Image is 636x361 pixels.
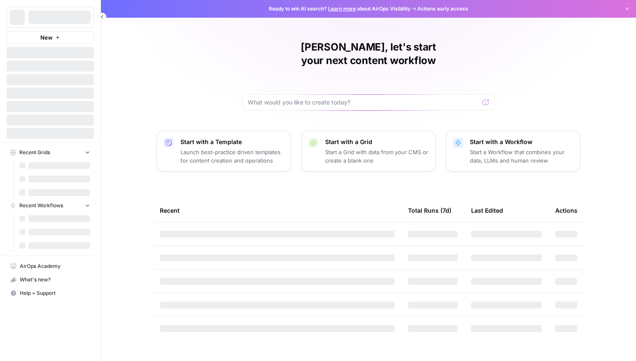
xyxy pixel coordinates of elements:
[7,199,94,212] button: Recent Workflows
[7,286,94,300] button: Help + Support
[20,289,90,297] span: Help + Support
[408,199,451,222] div: Total Runs (7d)
[470,148,573,165] p: Start a Workflow that combines your data, LLMs and human review
[7,259,94,273] a: AirOps Academy
[325,138,429,146] p: Start with a Grid
[7,31,94,44] button: New
[325,148,429,165] p: Start a Grid with data from your CMS or create a blank one
[20,262,90,270] span: AirOps Academy
[471,199,503,222] div: Last Edited
[446,131,580,172] button: Start with a WorkflowStart a Workflow that combines your data, LLMs and human review
[19,149,50,156] span: Recent Grids
[160,199,395,222] div: Recent
[328,5,356,12] a: Learn more
[417,5,468,13] span: Actions early access
[40,33,53,42] span: New
[19,202,63,209] span: Recent Workflows
[180,138,284,146] p: Start with a Template
[470,138,573,146] p: Start with a Workflow
[180,148,284,165] p: Launch best-practice driven templates for content creation and operations
[7,273,93,286] div: What's new?
[555,199,578,222] div: Actions
[156,131,291,172] button: Start with a TemplateLaunch best-practice driven templates for content creation and operations
[301,131,436,172] button: Start with a GridStart a Grid with data from your CMS or create a blank one
[242,40,495,67] h1: [PERSON_NAME], let's start your next content workflow
[7,273,94,286] button: What's new?
[248,98,479,107] input: What would you like to create today?
[269,5,411,13] span: Ready to win AI search? about AirOps Visibility
[7,146,94,159] button: Recent Grids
